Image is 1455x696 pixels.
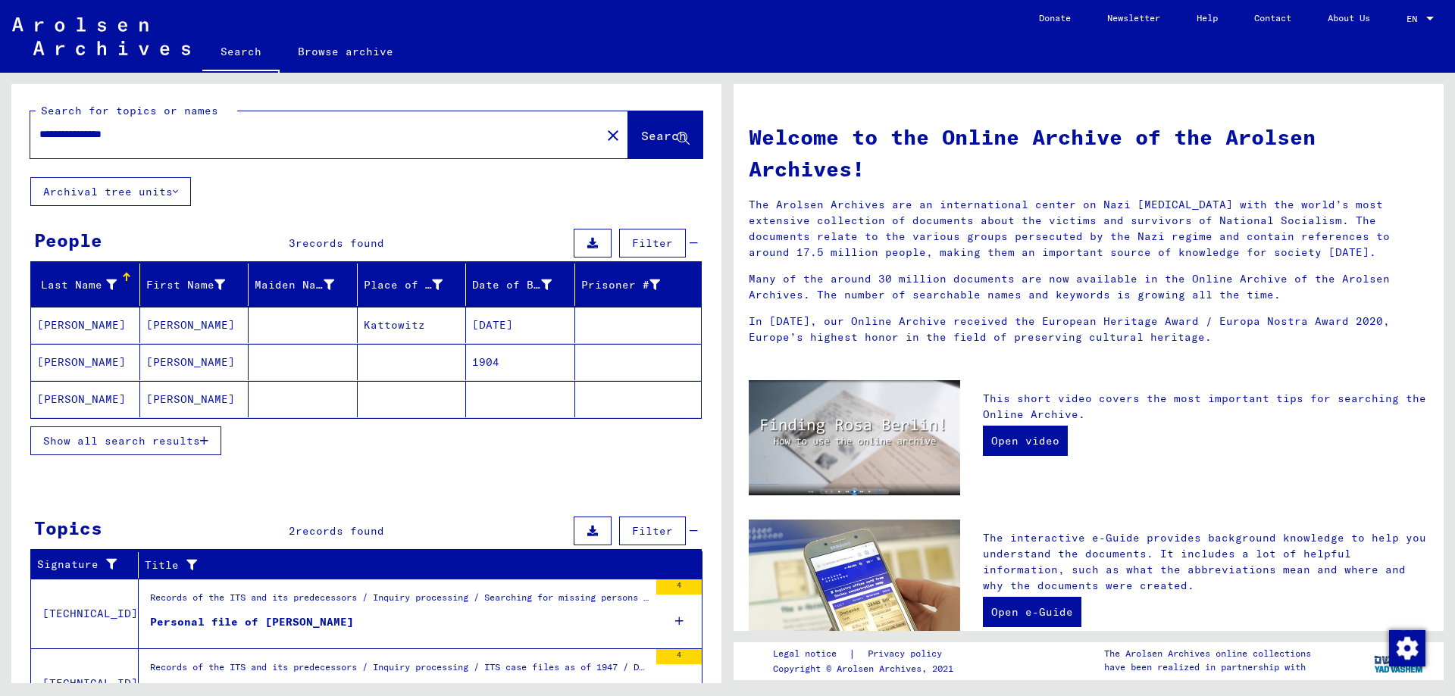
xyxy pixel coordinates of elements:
mat-header-cell: First Name [140,264,249,306]
mat-header-cell: Place of Birth [358,264,467,306]
span: Search [641,128,687,143]
a: Browse archive [280,33,411,70]
div: Prisoner # [581,273,684,297]
p: Many of the around 30 million documents are now available in the Online Archive of the Arolsen Ar... [749,271,1428,303]
mat-header-cell: Last Name [31,264,140,306]
a: Privacy policy [856,646,960,662]
a: Open e-Guide [983,597,1081,627]
mat-cell: [PERSON_NAME] [31,344,140,380]
p: have been realized in partnership with [1104,660,1311,674]
mat-cell: [PERSON_NAME] [140,381,249,417]
mat-header-cell: Maiden Name [249,264,358,306]
button: Filter [619,229,686,257]
div: Date of Birth [472,273,574,297]
span: EN [1406,14,1423,24]
div: Date of Birth [472,277,552,293]
img: video.jpg [749,380,960,495]
span: records found [296,524,384,538]
a: Open video [983,426,1068,456]
div: Records of the ITS and its predecessors / Inquiry processing / ITS case files as of 1947 / Deposi... [150,660,649,682]
div: Last Name [37,277,117,293]
p: The interactive e-Guide provides background knowledge to help you understand the documents. It in... [983,530,1428,594]
p: This short video covers the most important tips for searching the Online Archive. [983,391,1428,423]
mat-cell: [DATE] [466,307,575,343]
p: The Arolsen Archives online collections [1104,647,1311,660]
div: Place of Birth [364,277,443,293]
button: Show all search results [30,426,221,455]
span: Filter [632,524,673,538]
button: Filter [619,517,686,545]
img: Arolsen_neg.svg [12,17,190,55]
div: Place of Birth [364,273,466,297]
span: 3 [289,236,296,250]
div: Title [145,553,684,577]
h1: Welcome to the Online Archive of the Arolsen Archives! [749,121,1428,185]
div: Prisoner # [581,277,661,293]
div: Records of the ITS and its predecessors / Inquiry processing / Searching for missing persons / Tr... [150,591,649,612]
div: Maiden Name [255,277,334,293]
mat-label: Search for topics or names [41,104,218,117]
mat-header-cell: Prisoner # [575,264,702,306]
div: Maiden Name [255,273,357,297]
button: Archival tree units [30,177,191,206]
span: records found [296,236,384,250]
div: 4 [656,649,702,664]
div: First Name [146,277,226,293]
span: 2 [289,524,296,538]
p: Copyright © Arolsen Archives, 2021 [773,662,960,676]
div: Personal file of [PERSON_NAME] [150,614,354,630]
mat-cell: 1904 [466,344,575,380]
div: Signature [37,553,138,577]
div: | [773,646,960,662]
button: Clear [598,120,628,150]
img: Change consent [1389,630,1425,666]
mat-header-cell: Date of Birth [466,264,575,306]
a: Search [202,33,280,73]
mat-cell: [PERSON_NAME] [140,344,249,380]
img: yv_logo.png [1371,641,1428,679]
span: Show all search results [43,434,200,448]
img: eguide.jpg [749,520,960,660]
p: In [DATE], our Online Archive received the European Heritage Award / Europa Nostra Award 2020, Eu... [749,314,1428,345]
div: Last Name [37,273,139,297]
p: The Arolsen Archives are an international center on Nazi [MEDICAL_DATA] with the world’s most ext... [749,197,1428,261]
span: Filter [632,236,673,250]
mat-cell: [PERSON_NAME] [31,381,140,417]
td: [TECHNICAL_ID] [31,579,139,648]
div: 4 [656,579,702,595]
button: Search [628,111,702,158]
div: First Name [146,273,249,297]
div: Signature [37,557,119,573]
div: Title [145,557,665,573]
mat-icon: close [604,126,622,145]
mat-cell: [PERSON_NAME] [31,307,140,343]
div: People [34,226,102,254]
mat-cell: [PERSON_NAME] [140,307,249,343]
div: Topics [34,514,102,542]
mat-cell: Kattowitz [358,307,467,343]
a: Legal notice [773,646,849,662]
